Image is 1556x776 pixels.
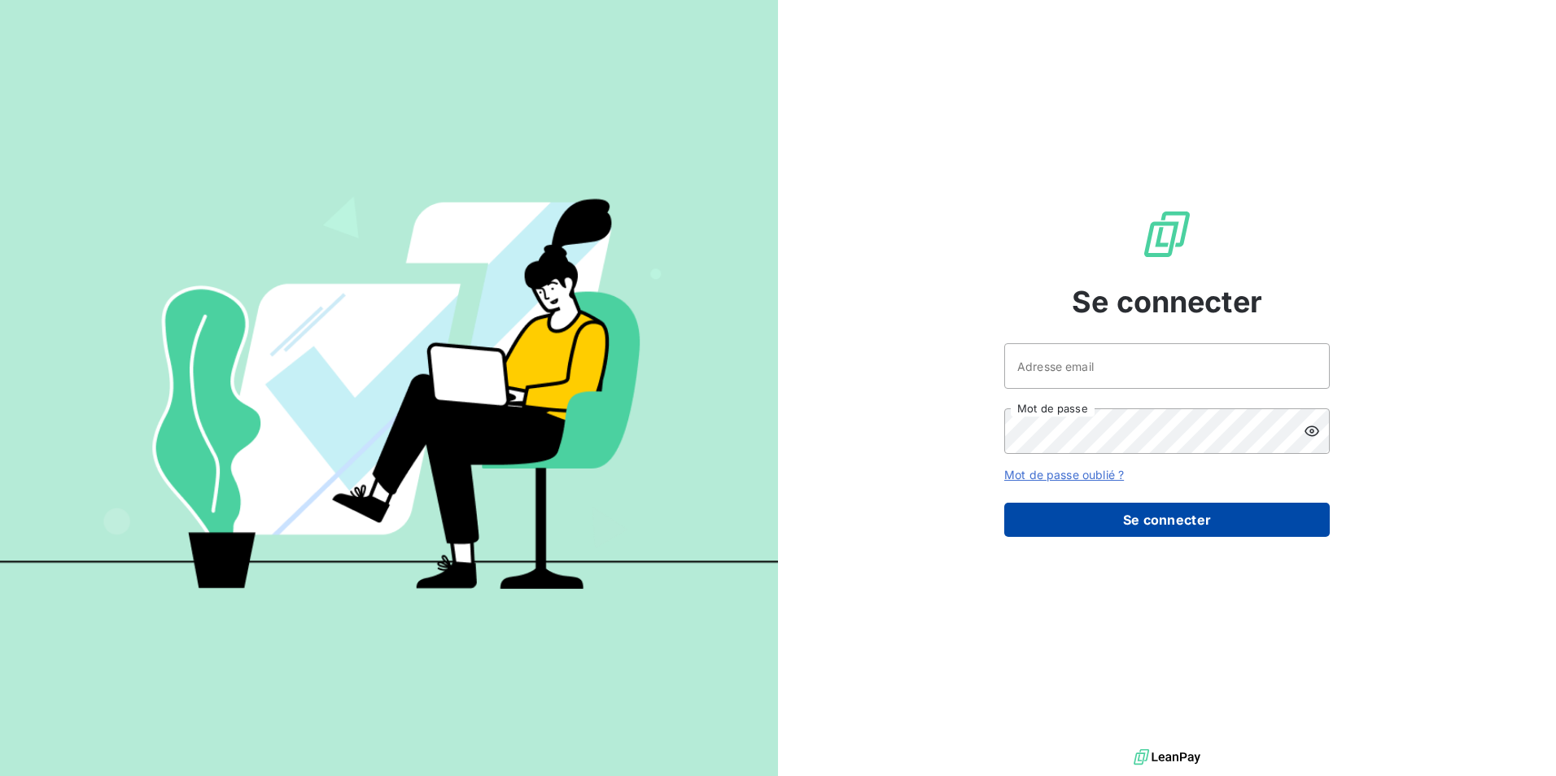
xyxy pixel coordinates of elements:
[1004,468,1124,482] a: Mot de passe oublié ?
[1072,280,1262,324] span: Se connecter
[1134,745,1200,769] img: logo
[1004,343,1330,389] input: placeholder
[1141,208,1193,260] img: Logo LeanPay
[1004,503,1330,537] button: Se connecter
